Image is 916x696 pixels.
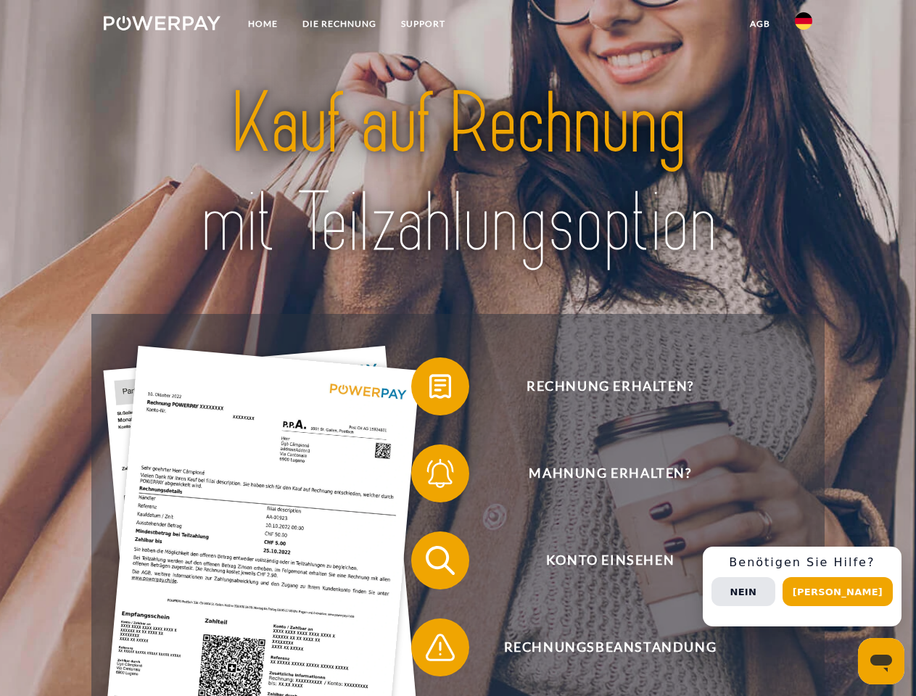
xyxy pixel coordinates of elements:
span: Mahnung erhalten? [432,444,788,502]
button: [PERSON_NAME] [783,577,893,606]
button: Konto einsehen [411,531,788,589]
img: qb_bill.svg [422,368,458,405]
a: SUPPORT [389,11,458,37]
span: Rechnungsbeanstandung [432,618,788,676]
a: agb [738,11,783,37]
a: Home [236,11,290,37]
img: de [795,12,812,30]
button: Rechnung erhalten? [411,357,788,415]
img: logo-powerpay-white.svg [104,16,220,30]
span: Rechnung erhalten? [432,357,788,415]
a: DIE RECHNUNG [290,11,389,37]
div: Schnellhilfe [703,547,901,626]
span: Konto einsehen [432,531,788,589]
img: title-powerpay_de.svg [139,70,777,278]
button: Nein [711,577,775,606]
img: qb_search.svg [422,542,458,579]
button: Mahnung erhalten? [411,444,788,502]
iframe: Schaltfläche zum Öffnen des Messaging-Fensters [858,638,904,684]
h3: Benötigen Sie Hilfe? [711,555,893,570]
button: Rechnungsbeanstandung [411,618,788,676]
img: qb_warning.svg [422,629,458,666]
img: qb_bell.svg [422,455,458,492]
